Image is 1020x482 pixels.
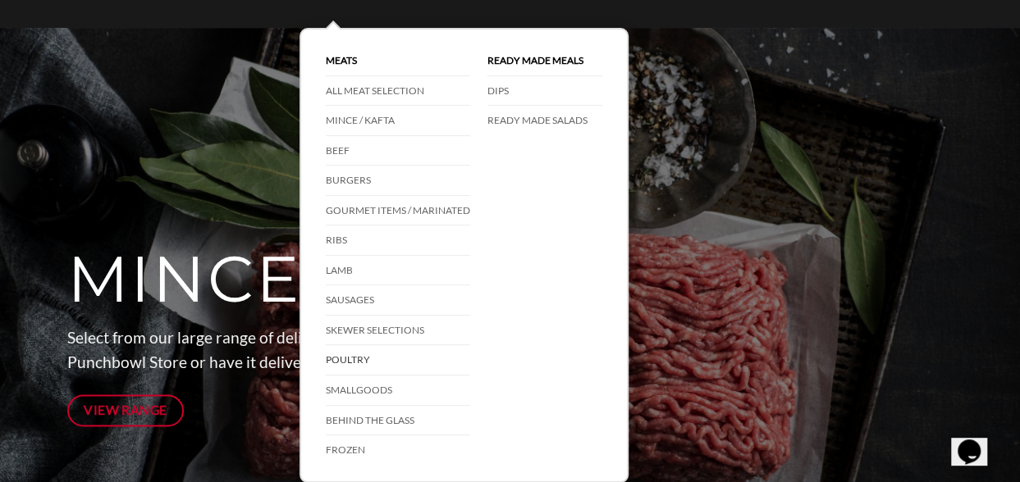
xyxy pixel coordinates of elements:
a: Lamb [326,256,470,286]
span: MINCE [67,240,301,319]
a: View Range [67,394,185,426]
a: Mince / Kafta [326,106,470,136]
span: Select from our large range of delicious Order online & collect from our Punchbowl Store or have ... [67,327,602,371]
a: All Meat Selection [326,76,470,107]
a: Gourmet Items / Marinated [326,196,470,226]
a: Skewer Selections [326,316,470,346]
a: Behind The Glass [326,406,470,436]
a: Ready Made Meals [487,46,602,76]
a: Sausages [326,285,470,316]
a: Meats [326,46,470,76]
a: Ribs [326,225,470,256]
span: View Range [84,399,167,420]
iframe: chat widget [951,416,1004,466]
a: Poultry [326,345,470,375]
a: Smallgoods [326,375,470,406]
a: Frozen [326,435,470,465]
a: DIPS [487,76,602,107]
a: Beef [326,136,470,166]
a: Burgers [326,166,470,196]
a: Ready Made Salads [487,106,602,135]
